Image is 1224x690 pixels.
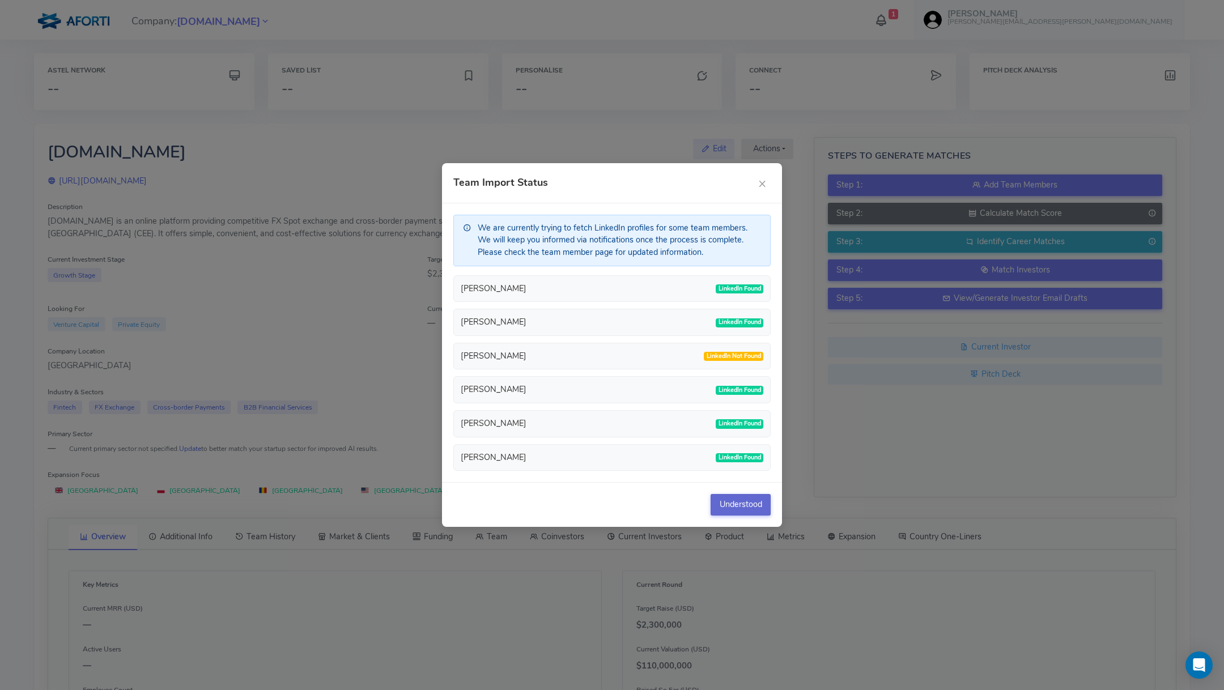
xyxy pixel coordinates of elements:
[716,318,763,327] span: LinkedIn Found
[711,494,771,516] button: Understood
[461,283,526,295] div: [PERSON_NAME]
[461,418,526,430] div: [PERSON_NAME]
[716,386,763,395] span: LinkedIn Found
[754,174,771,191] button: ×
[453,177,548,189] h4: Team Import Status
[453,215,771,266] div: We are currently trying to fetch LinkedIn profiles for some team members. We will keep you inform...
[461,384,526,396] div: [PERSON_NAME]
[461,452,526,464] div: [PERSON_NAME]
[716,453,763,462] span: LinkedIn Found
[716,419,763,428] span: LinkedIn Found
[716,284,763,293] span: LinkedIn Found
[461,350,526,363] div: [PERSON_NAME]
[461,316,526,329] div: [PERSON_NAME]
[704,352,763,361] span: LinkedIn Not Found
[1185,651,1213,679] div: Open Intercom Messenger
